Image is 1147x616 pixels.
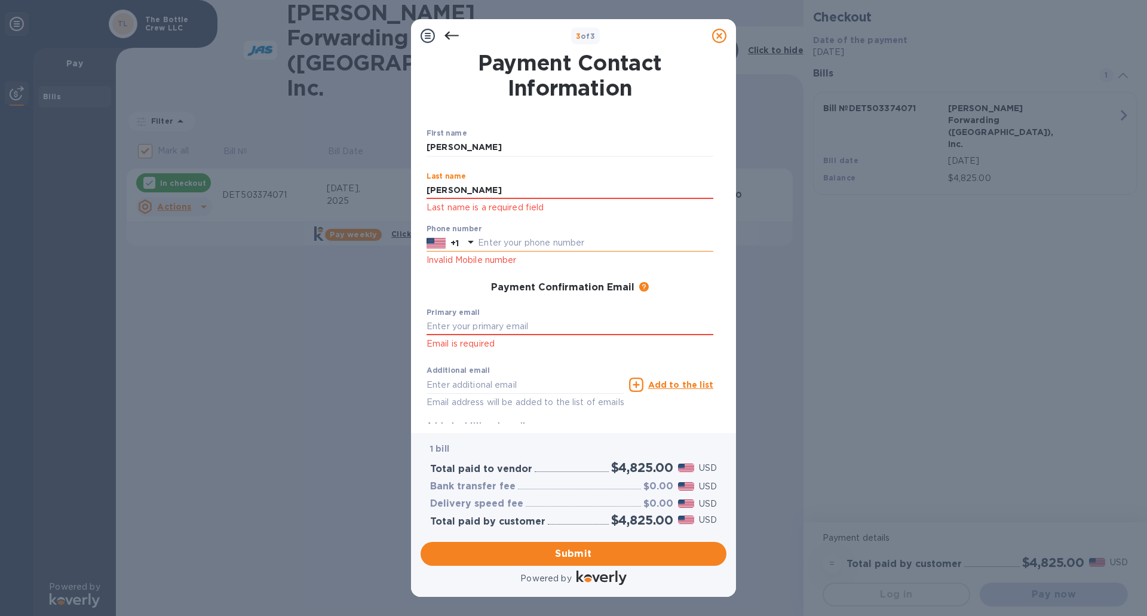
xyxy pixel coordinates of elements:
[450,237,459,249] p: +1
[699,480,717,493] p: USD
[491,282,634,293] h3: Payment Confirmation Email
[427,182,713,200] input: Enter your last name
[678,482,694,491] img: USD
[611,513,673,528] h2: $4,825.00
[430,444,449,453] b: 1 bill
[427,337,713,351] p: Email is required
[699,514,717,526] p: USD
[576,32,581,41] span: 3
[576,571,627,585] img: Logo
[611,460,673,475] h2: $4,825.00
[648,380,713,390] u: Add to the list
[478,234,713,252] input: Enter your phone number
[576,32,596,41] b: of 3
[643,481,673,492] h3: $0.00
[427,130,467,137] label: First name
[427,421,530,430] b: Added additional emails
[699,498,717,510] p: USD
[421,542,726,566] button: Submit
[643,498,673,510] h3: $0.00
[427,253,713,267] p: Invalid Mobile number
[430,498,523,510] h3: Delivery speed fee
[427,237,446,250] img: US
[699,462,717,474] p: USD
[427,173,466,180] label: Last name
[427,396,624,409] p: Email address will be added to the list of emails
[430,547,717,561] span: Submit
[678,464,694,472] img: USD
[430,464,532,475] h3: Total paid to vendor
[427,367,490,375] label: Additional email
[427,201,713,214] p: Last name is a required field
[678,499,694,508] img: USD
[430,516,545,528] h3: Total paid by customer
[427,376,624,394] input: Enter additional email
[678,516,694,524] img: USD
[427,318,713,336] input: Enter your primary email
[427,50,713,100] h1: Payment Contact Information
[427,225,482,232] label: Phone number
[430,481,516,492] h3: Bank transfer fee
[427,139,713,157] input: Enter your first name
[427,309,480,316] label: Primary email
[520,572,571,585] p: Powered by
